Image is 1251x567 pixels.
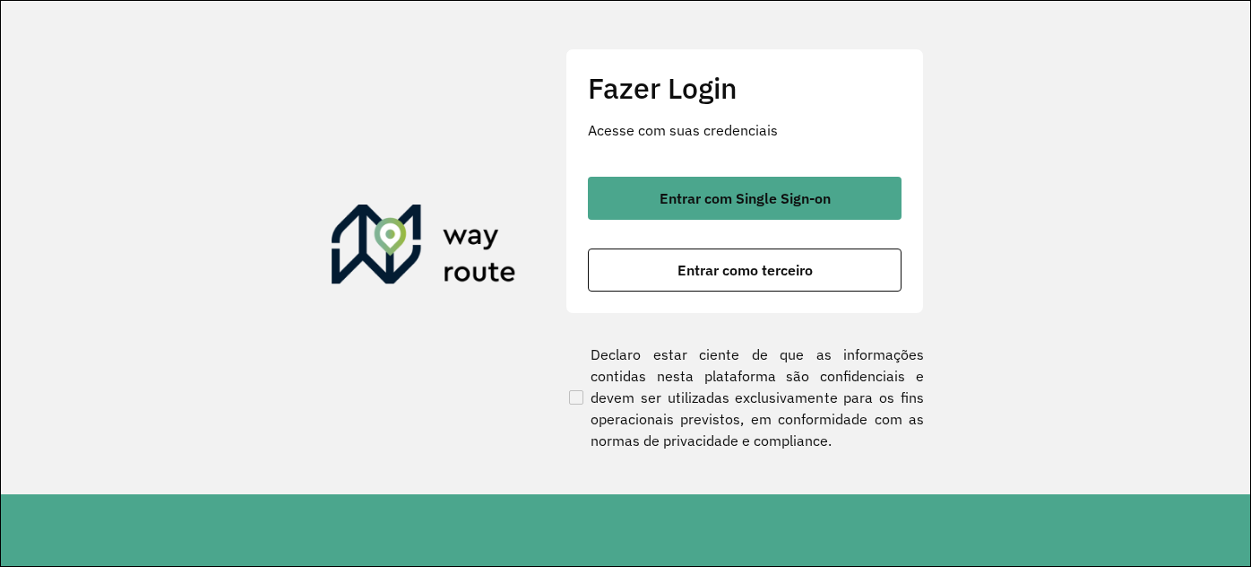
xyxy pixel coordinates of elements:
p: Acesse com suas credenciais [588,119,902,141]
label: Declaro estar ciente de que as informações contidas nesta plataforma são confidenciais e devem se... [565,344,924,451]
button: button [588,249,902,292]
span: Entrar com Single Sign-on [660,191,831,205]
button: button [588,177,902,220]
span: Entrar como terceiro [677,263,813,277]
img: Roteirizador AmbevTech [332,205,516,291]
h2: Fazer Login [588,71,902,105]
